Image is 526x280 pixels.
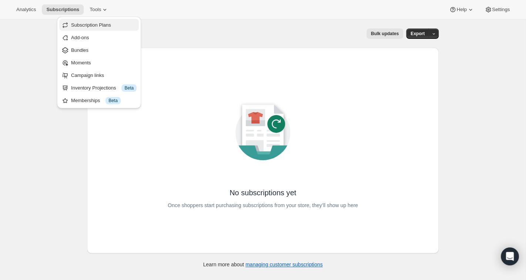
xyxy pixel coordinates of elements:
span: Settings [492,7,510,13]
span: Beta [124,85,134,91]
button: Export [406,28,429,39]
div: Open Intercom Messenger [501,247,519,265]
button: Help [445,4,478,15]
span: Export [411,31,425,37]
div: Memberships [71,97,137,104]
button: Campaign links [59,69,139,81]
span: Beta [108,98,118,104]
span: Bulk updates [371,31,399,37]
button: Moments [59,57,139,68]
p: No subscriptions yet [230,188,296,198]
span: Tools [90,7,101,13]
div: Inventory Projections [71,84,137,92]
button: Memberships [59,94,139,106]
span: Add-ons [71,35,89,40]
button: Analytics [12,4,40,15]
span: Subscription Plans [71,22,111,28]
button: Bulk updates [366,28,403,39]
span: Help [456,7,466,13]
span: Analytics [16,7,36,13]
button: Tools [85,4,113,15]
button: Bundles [59,44,139,56]
span: Bundles [71,47,88,53]
p: Learn more about [203,261,323,268]
button: Settings [480,4,514,15]
span: Campaign links [71,72,104,78]
button: Subscriptions [42,4,84,15]
span: Moments [71,60,91,65]
p: Once shoppers start purchasing subscriptions from your store, they’ll show up here [168,200,358,210]
span: Subscriptions [46,7,79,13]
button: Add-ons [59,31,139,43]
a: managing customer subscriptions [245,262,323,267]
button: Inventory Projections [59,82,139,94]
button: Subscription Plans [59,19,139,31]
